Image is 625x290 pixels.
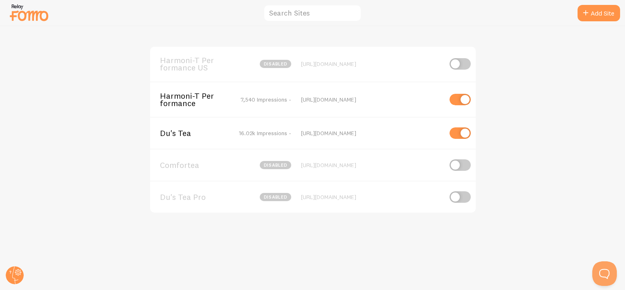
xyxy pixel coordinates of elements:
div: [URL][DOMAIN_NAME] [301,161,442,169]
span: Comfortea [160,161,226,169]
span: disabled [260,193,291,201]
div: [URL][DOMAIN_NAME] [301,96,442,103]
div: [URL][DOMAIN_NAME] [301,193,442,201]
iframe: Help Scout Beacon - Open [592,261,617,286]
span: 7,540 Impressions - [241,96,291,103]
div: [URL][DOMAIN_NAME] [301,129,442,137]
span: Harmoni-T Performance US [160,57,226,72]
span: Du's Tea Pro [160,193,226,201]
img: fomo-relay-logo-orange.svg [9,2,49,23]
span: 16.02k Impressions - [239,129,291,137]
span: Harmoni-T Performance [160,92,226,107]
div: [URL][DOMAIN_NAME] [301,60,442,68]
span: disabled [260,60,291,68]
span: Du's Tea [160,129,226,137]
span: disabled [260,161,291,169]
